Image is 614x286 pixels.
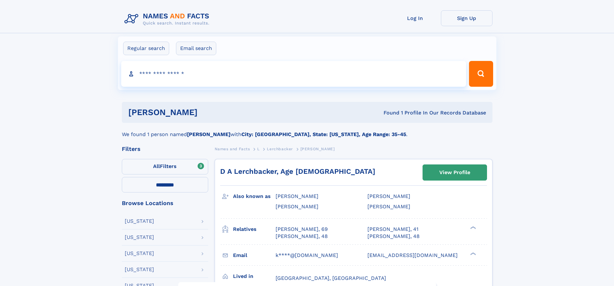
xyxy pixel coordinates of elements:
[469,61,493,87] button: Search Button
[128,108,291,116] h1: [PERSON_NAME]
[122,10,215,28] img: Logo Names and Facts
[122,146,208,152] div: Filters
[469,225,476,230] div: ❯
[276,275,386,281] span: [GEOGRAPHIC_DATA], [GEOGRAPHIC_DATA]
[389,10,441,26] a: Log In
[441,10,492,26] a: Sign Up
[276,203,318,210] span: [PERSON_NAME]
[121,61,466,87] input: search input
[233,224,276,235] h3: Relatives
[125,267,154,272] div: [US_STATE]
[233,271,276,282] h3: Lived in
[367,233,420,240] a: [PERSON_NAME], 48
[123,42,169,55] label: Regular search
[367,203,410,210] span: [PERSON_NAME]
[153,163,160,169] span: All
[122,200,208,206] div: Browse Locations
[125,251,154,256] div: [US_STATE]
[267,145,293,153] a: Lerchbacker
[122,159,208,174] label: Filters
[233,250,276,261] h3: Email
[125,235,154,240] div: [US_STATE]
[257,145,260,153] a: L
[469,251,476,256] div: ❯
[300,147,335,151] span: [PERSON_NAME]
[122,123,492,138] div: We found 1 person named with .
[215,145,250,153] a: Names and Facts
[276,226,328,233] a: [PERSON_NAME], 69
[367,193,410,199] span: [PERSON_NAME]
[233,191,276,202] h3: Also known as
[176,42,216,55] label: Email search
[439,165,470,180] div: View Profile
[423,165,487,180] a: View Profile
[276,193,318,199] span: [PERSON_NAME]
[367,226,418,233] a: [PERSON_NAME], 41
[125,219,154,224] div: [US_STATE]
[241,131,406,137] b: City: [GEOGRAPHIC_DATA], State: [US_STATE], Age Range: 35-45
[267,147,293,151] span: Lerchbacker
[290,109,486,116] div: Found 1 Profile In Our Records Database
[276,233,328,240] a: [PERSON_NAME], 48
[367,252,458,258] span: [EMAIL_ADDRESS][DOMAIN_NAME]
[187,131,230,137] b: [PERSON_NAME]
[257,147,260,151] span: L
[220,167,375,175] a: D A Lerchbacker, Age [DEMOGRAPHIC_DATA]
